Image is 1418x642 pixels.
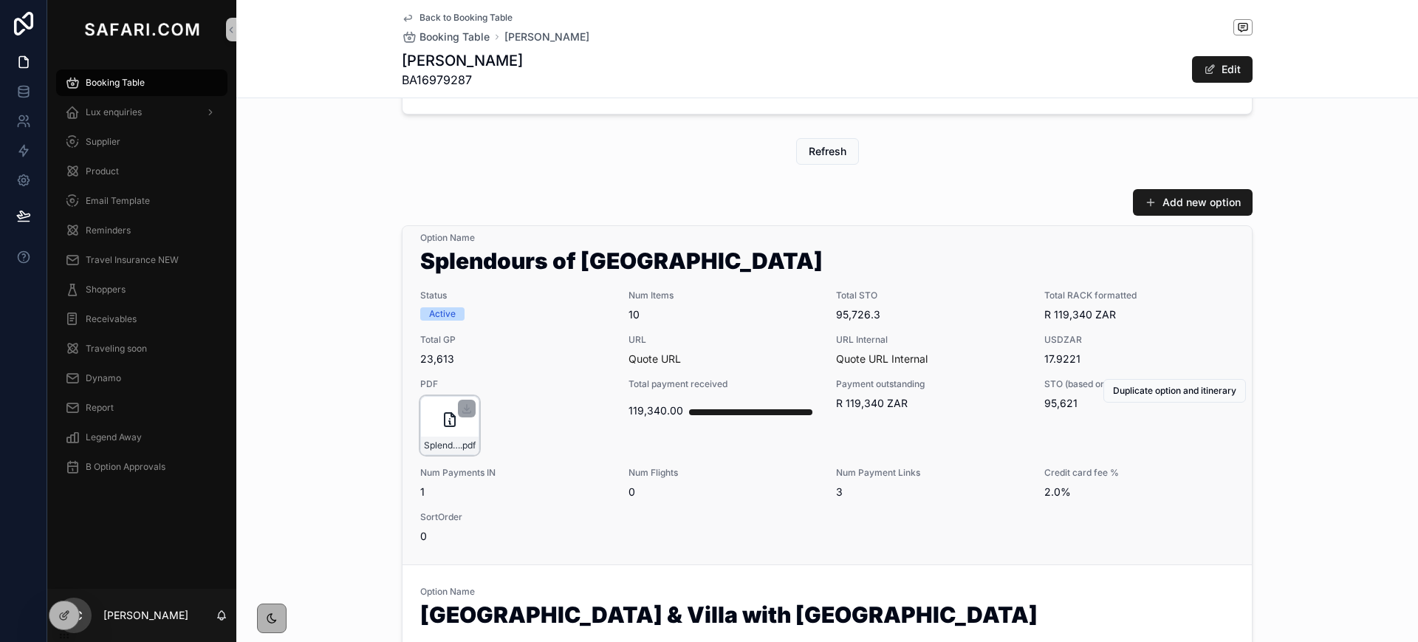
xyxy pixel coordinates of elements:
a: Reminders [56,217,227,244]
h1: Splendours of [GEOGRAPHIC_DATA] [420,250,1234,278]
span: 1 [420,485,611,499]
button: Edit [1192,56,1253,83]
span: Supplier [86,136,120,148]
span: Num Payment Links [836,467,1027,479]
span: Status [420,290,611,301]
a: Traveling soon [56,335,227,362]
span: 95,621 [1044,396,1235,411]
a: Dynamo [56,365,227,392]
a: Email Template [56,188,227,214]
a: Lux enquiries [56,99,227,126]
a: Booking Table [402,30,490,44]
span: Duplicate option and itinerary [1113,385,1236,397]
span: Receivables [86,313,137,325]
span: Legend Away [86,431,142,443]
span: Booking Table [86,77,145,89]
span: Total GP [420,334,611,346]
span: STO (based on invoices received) [1044,378,1235,390]
div: scrollable content [47,59,236,499]
span: Credit card fee % [1044,467,1235,479]
span: Splendours-of-[GEOGRAPHIC_DATA] [424,440,460,451]
span: Dynamo [86,372,121,384]
span: BA16979287 [402,71,523,89]
span: Total payment received [628,378,819,390]
span: Back to Booking Table [419,12,513,24]
span: Payment outstanding [836,378,1027,390]
span: Total RACK formatted [1044,290,1235,301]
a: [PERSON_NAME] [504,30,589,44]
a: Back to Booking Table [402,12,513,24]
span: Product [86,165,119,177]
span: R 119,340 ZAR [836,396,1027,411]
a: Receivables [56,306,227,332]
a: Booking Table [56,69,227,96]
span: Booking Table [419,30,490,44]
a: B Option Approvals [56,454,227,480]
span: Refresh [809,144,846,159]
h1: [PERSON_NAME] [402,50,523,71]
span: 0 [420,529,611,544]
button: Add new option [1133,189,1253,216]
h1: [GEOGRAPHIC_DATA] & Villa with [GEOGRAPHIC_DATA] [420,604,1234,632]
a: Quote URL Internal [836,352,928,365]
a: Travel Insurance NEW [56,247,227,273]
span: .pdf [460,440,476,451]
span: Num Flights [628,467,819,479]
div: 119,340.00 [628,396,683,426]
span: Traveling soon [86,343,147,355]
span: Num Payments IN [420,467,611,479]
span: URL [628,334,819,346]
span: 23,613 [420,352,611,366]
p: [PERSON_NAME] [103,608,188,623]
a: Supplier [56,129,227,155]
a: Legend Away [56,424,227,451]
span: Report [86,402,114,414]
span: Option Name [420,586,1234,598]
span: 0 [628,485,819,499]
a: Report [56,395,227,421]
img: App logo [81,18,202,41]
a: Option NameSplendours of [GEOGRAPHIC_DATA]StatusActiveNum Items10Total STO95,726.3Total RACK form... [403,211,1252,564]
span: Num Items [628,290,819,301]
span: Reminders [86,225,131,236]
span: Shoppers [86,284,126,296]
span: Travel Insurance NEW [86,254,179,266]
span: 3 [836,485,1027,499]
span: Option Name [420,232,1234,244]
span: Total STO [836,290,1027,301]
span: 95,726.3 [836,307,1027,322]
span: 2.0% [1044,485,1235,499]
span: 10 [628,307,819,322]
span: URL Internal [836,334,1027,346]
span: B Option Approvals [86,461,165,473]
div: Active [429,307,456,321]
span: R 119,340 ZAR [1044,307,1235,322]
span: USDZAR [1044,334,1235,346]
span: Lux enquiries [86,106,142,118]
a: Shoppers [56,276,227,303]
span: 17.9221 [1044,352,1235,366]
a: Product [56,158,227,185]
button: Refresh [796,138,859,165]
span: PDF [420,378,611,390]
a: Quote URL [628,352,681,365]
span: Email Template [86,195,150,207]
button: Duplicate option and itinerary [1103,379,1246,403]
span: SortOrder [420,511,611,523]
